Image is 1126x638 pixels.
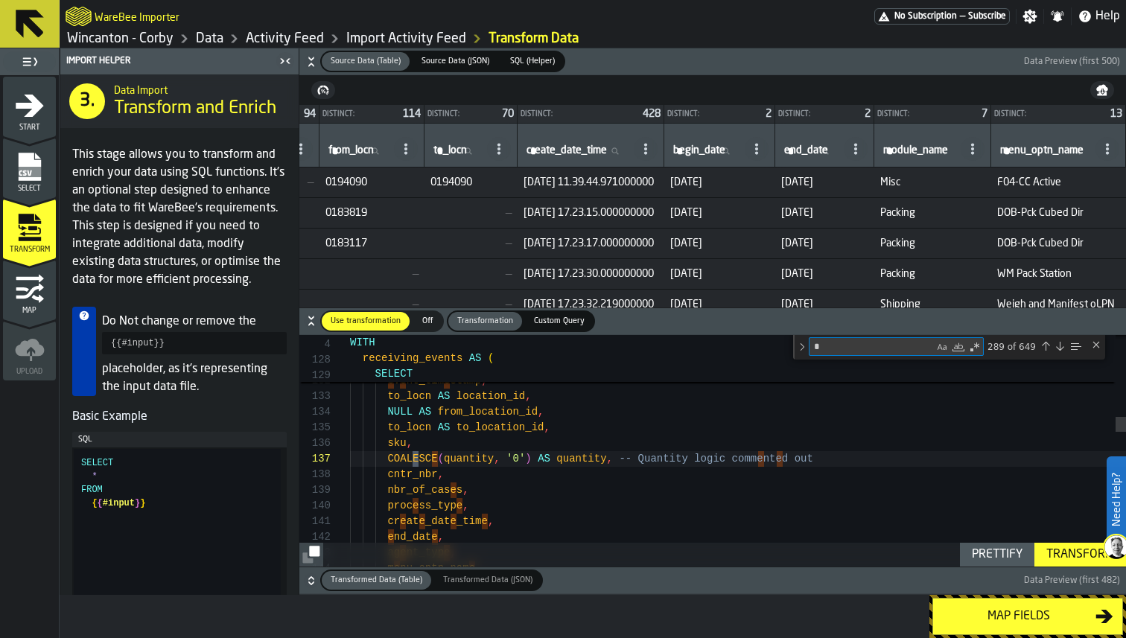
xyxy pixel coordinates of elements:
span: s [457,484,462,496]
h2: Sub Title [95,9,179,24]
button: button- [311,81,335,99]
div: 135 [299,420,331,436]
span: , [544,421,550,433]
span: — [430,207,512,219]
span: 2 [766,109,772,119]
span: Transformed Data (JSON) [437,574,538,587]
span: WM Pack Station [997,268,1120,280]
span: 428 [643,109,661,119]
span: Data Preview (first 482) [1024,575,1120,586]
span: 0183819 [325,207,419,219]
span: e [757,453,763,465]
span: DOB-Pck Cubed Dir [997,207,1120,219]
span: label [883,144,948,156]
div: Close (Escape) [1090,339,1102,351]
span: , [407,437,413,449]
span: from_location_id [438,406,538,418]
span: [DATE] [670,237,769,249]
span: [DATE] [670,299,769,310]
span: ) [525,453,531,465]
span: nbr_of_cas [387,484,450,496]
div: Find / Replace [793,335,1105,360]
span: Data Preview (first 500) [1024,57,1120,67]
div: SQL [78,435,281,444]
a: link-to-/wh/i/ace0e389-6ead-4668-b816-8dc22364bb41/data [196,31,223,47]
span: e [438,352,444,364]
div: thumb [448,312,522,331]
div: Menu Subscription [874,8,1010,25]
span: SELECT [81,458,113,468]
span: label [328,144,374,156]
div: Distinct: [322,110,397,118]
span: Shipping [880,299,985,310]
button: button-Map fields [932,598,1123,635]
span: iving_ [387,352,424,364]
span: ( [438,453,444,465]
span: [DATE] [781,268,868,280]
span: nt_tim [407,374,444,386]
span: — [430,237,512,249]
li: menu Select [3,138,56,197]
label: button-switch-multi-Transformed Data (JSON) [433,570,543,591]
label: button-switch-multi-Use transformation [320,310,411,332]
li: menu Map [3,260,56,319]
span: 7 [982,109,987,119]
span: e [400,374,406,386]
span: Transformed Data (Table) [325,574,428,587]
input: label [997,141,1092,161]
span: [DATE] 17.23.17.000000000 [524,237,658,249]
span: label [527,144,607,156]
textarea: Find [809,338,934,355]
label: Need Help? [1108,458,1125,541]
input: label [781,141,841,161]
span: _tim [457,515,482,527]
span: location_id [457,390,525,402]
button: button- [299,48,1126,75]
span: cntr_nbr [387,468,437,480]
label: button-switch-multi-Off [411,310,444,332]
div: Toggle Replace [795,335,809,360]
span: 4 [299,336,331,352]
span: nt [763,453,776,465]
input: label [670,141,742,161]
span: Select [3,185,56,193]
span: , [538,406,544,418]
div: Match Case (⌥⌘C) [935,339,950,354]
span: Start [3,124,56,132]
div: 133 [299,389,331,404]
span: e [457,500,462,511]
div: StatList-item-Distinct: [991,105,1125,123]
span: } [140,498,145,508]
label: button-switch-multi-Source Data (JSON) [411,51,500,72]
span: AS [438,390,451,402]
span: E [381,368,387,380]
span: -- Quantity logic comm [619,453,757,465]
div: StatList-item-Distinct: [664,105,774,123]
span: 0194090 [325,176,419,188]
span: [DATE] [781,299,868,310]
span: — [232,176,314,188]
span: — [325,299,419,310]
div: 139 [299,482,331,498]
span: 13 [1110,109,1122,119]
span: E [413,453,419,465]
span: COAL [387,453,413,465]
h5: Basic Example [72,408,287,426]
label: button-switch-multi-SQL (Helper) [500,51,565,72]
span: , [462,500,468,511]
p: placeholder, as it's representing the input data file. [102,360,287,396]
span: , [481,374,487,386]
label: button-switch-multi-Transformed Data (Table) [320,570,433,591]
span: quantity [556,453,606,465]
span: [DATE] [781,237,868,249]
span: e [381,352,387,364]
span: e [450,484,456,496]
span: Misc [880,176,985,188]
label: button-toggle-Close me [275,52,296,70]
div: Import Helper [63,56,275,66]
span: Transformation [451,315,519,328]
span: #input [103,498,135,508]
span: Packing [880,268,985,280]
div: Prettify [966,546,1028,564]
span: to_locn [387,421,431,433]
